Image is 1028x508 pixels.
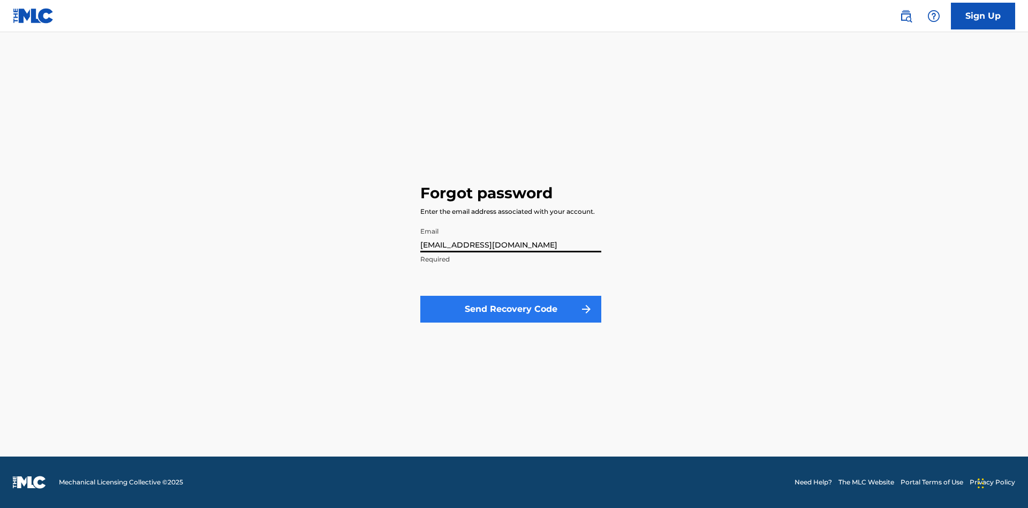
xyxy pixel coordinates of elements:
[59,477,183,487] span: Mechanical Licensing Collective © 2025
[580,303,593,316] img: f7272a7cc735f4ea7f67.svg
[978,467,984,499] div: Drag
[838,477,894,487] a: The MLC Website
[899,10,912,23] img: search
[901,477,963,487] a: Portal Terms of Use
[420,296,601,323] button: Send Recovery Code
[420,255,601,264] p: Required
[13,8,54,24] img: MLC Logo
[895,5,917,27] a: Public Search
[927,10,940,23] img: help
[974,457,1028,508] iframe: Chat Widget
[420,184,553,203] h3: Forgot password
[951,3,1015,29] a: Sign Up
[970,477,1015,487] a: Privacy Policy
[795,477,832,487] a: Need Help?
[13,476,46,489] img: logo
[420,207,595,216] div: Enter the email address associated with your account.
[923,5,944,27] div: Help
